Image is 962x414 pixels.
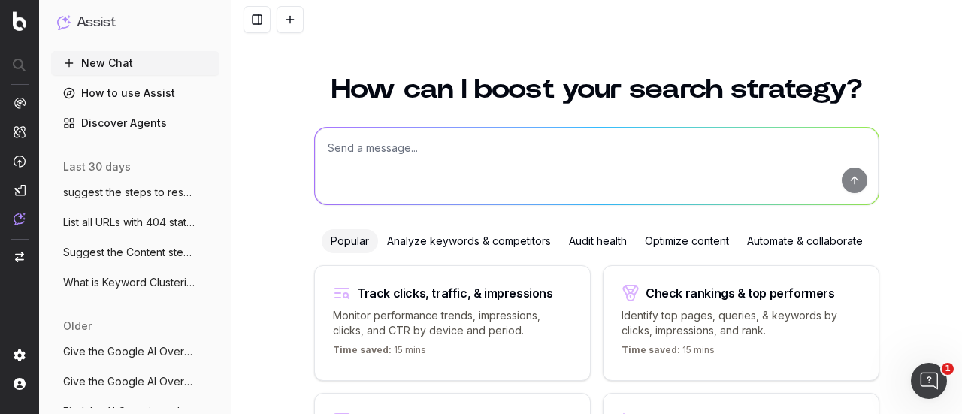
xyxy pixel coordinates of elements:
[57,12,213,33] button: Assist
[63,344,195,359] span: Give the Google AI Overviews for the URL
[911,363,947,399] iframe: Intercom live chat
[51,180,219,204] button: suggest the steps to resolve the 404 err
[738,229,872,253] div: Automate & collaborate
[14,184,26,196] img: Studio
[636,229,738,253] div: Optimize content
[646,287,835,299] div: Check rankings & top performers
[622,344,680,355] span: Time saved:
[51,51,219,75] button: New Chat
[63,159,131,174] span: last 30 days
[77,12,116,33] h1: Assist
[622,308,861,338] p: Identify top pages, queries, & keywords by clicks, impressions, and rank.
[14,378,26,390] img: My account
[314,76,879,103] h1: How can I boost your search strategy?
[560,229,636,253] div: Audit health
[51,81,219,105] a: How to use Assist
[63,319,92,334] span: older
[57,15,71,29] img: Assist
[51,340,219,364] button: Give the Google AI Overviews for the URL
[378,229,560,253] div: Analyze keywords & competitors
[13,11,26,31] img: Botify logo
[51,270,219,295] button: What is Keyword Clustering
[14,213,26,225] img: Assist
[333,344,426,362] p: 15 mins
[14,349,26,361] img: Setting
[622,344,715,362] p: 15 mins
[322,229,378,253] div: Popular
[51,240,219,264] button: Suggest the Content steps for the given
[333,344,392,355] span: Time saved:
[15,252,24,262] img: Switch project
[63,275,195,290] span: What is Keyword Clustering
[63,245,195,260] span: Suggest the Content steps for the given
[51,111,219,135] a: Discover Agents
[333,308,572,338] p: Monitor performance trends, impressions, clicks, and CTR by device and period.
[63,215,195,230] span: List all URLs with 404 status code from
[51,370,219,394] button: Give the Google AI Overviews for the URL
[51,210,219,234] button: List all URLs with 404 status code from
[942,363,954,375] span: 1
[63,185,195,200] span: suggest the steps to resolve the 404 err
[14,155,26,168] img: Activation
[14,97,26,109] img: Analytics
[63,374,195,389] span: Give the Google AI Overviews for the URL
[14,125,26,138] img: Intelligence
[357,287,553,299] div: Track clicks, traffic, & impressions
